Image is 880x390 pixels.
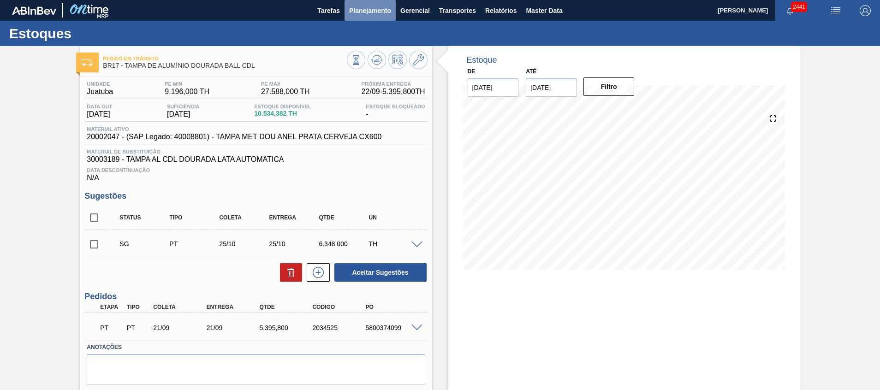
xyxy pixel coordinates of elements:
[347,51,365,69] button: Visão Geral dos Estoques
[439,5,476,16] span: Transportes
[254,104,311,109] span: Estoque Disponível
[267,240,322,248] div: 25/10/2025
[12,6,56,15] img: TNhmsLtSVTkK8tSr43FrP2fwEKptu5GPRR3wAAAABJRU5ErkJggg==
[261,81,310,87] span: PE MAX
[334,263,427,282] button: Aceitar Sugestões
[151,304,210,310] div: Coleta
[257,304,316,310] div: Qtde
[302,263,330,282] div: Nova sugestão
[526,68,536,75] label: Até
[165,88,209,96] span: 9.196,000 TH
[103,62,346,69] span: BR17 - TAMPA DE ALUMÍNIO DOURADA BALL CDL
[9,28,173,39] h1: Estoques
[167,104,199,109] span: Suficiência
[363,324,422,331] div: 5800374099
[362,81,425,87] span: Próxima Entrega
[117,240,172,248] div: Sugestão Criada
[151,324,210,331] div: 21/09/2025
[468,68,476,75] label: De
[87,341,425,354] label: Anotações
[82,59,93,66] img: Ícone
[217,214,272,221] div: Coleta
[84,191,427,201] h3: Sugestões
[167,240,222,248] div: Pedido de Transferência
[261,88,310,96] span: 27.588,000 TH
[275,263,302,282] div: Excluir Sugestões
[125,324,152,331] div: Pedido de Transferência
[87,104,112,109] span: Data out
[860,5,871,16] img: Logout
[316,214,372,221] div: Qtde
[117,214,172,221] div: Status
[125,304,152,310] div: Tipo
[204,324,263,331] div: 21/09/2025
[366,104,425,109] span: Estoque Bloqueado
[400,5,430,16] span: Gerencial
[87,81,113,87] span: Unidade
[167,214,222,221] div: Tipo
[362,88,425,96] span: 22/09 - 5.395,800 TH
[98,304,125,310] div: Etapa
[363,304,422,310] div: PO
[310,324,369,331] div: 2034525
[87,155,425,164] span: 30003189 - TAMPA AL CDL DOURADA LATA AUTOMATICA
[217,240,272,248] div: 25/10/2025
[310,304,369,310] div: Código
[791,2,807,12] span: 2441
[583,77,635,96] button: Filtro
[485,5,517,16] span: Relatórios
[103,56,346,61] span: Pedido em Trânsito
[366,240,422,248] div: TH
[84,292,427,301] h3: Pedidos
[368,51,386,69] button: Atualizar Gráfico
[330,262,428,283] div: Aceitar Sugestões
[87,149,425,154] span: Material de Substituição
[267,214,322,221] div: Entrega
[167,110,199,118] span: [DATE]
[467,55,497,65] div: Estoque
[87,88,113,96] span: Juatuba
[204,304,263,310] div: Entrega
[98,318,125,338] div: Pedido em Trânsito
[165,81,209,87] span: PE MIN
[366,214,422,221] div: UN
[830,5,841,16] img: userActions
[775,4,805,17] button: Notificações
[87,126,381,132] span: Material ativo
[526,78,577,97] input: dd/mm/yyyy
[254,110,311,117] span: 10.534,382 TH
[87,133,381,141] span: 20002047 - (SAP Legado: 40008801) - TAMPA MET DOU ANEL PRATA CERVEJA CX600
[526,5,562,16] span: Master Data
[363,104,427,118] div: -
[349,5,391,16] span: Planejamento
[316,240,372,248] div: 6.348,000
[409,51,428,69] button: Ir ao Master Data / Geral
[257,324,316,331] div: 5.395,800
[87,167,425,173] span: Data Descontinuação
[317,5,340,16] span: Tarefas
[100,324,123,331] p: PT
[87,110,112,118] span: [DATE]
[84,164,427,182] div: N/A
[388,51,407,69] button: Programar Estoque
[468,78,519,97] input: dd/mm/yyyy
